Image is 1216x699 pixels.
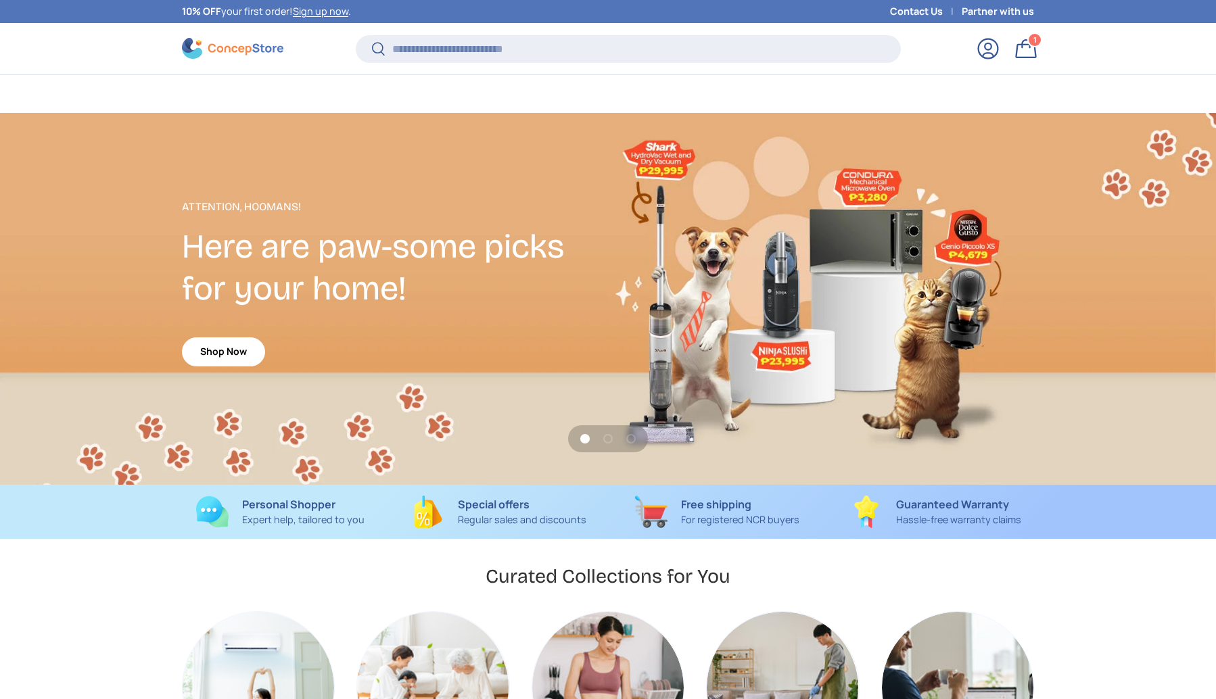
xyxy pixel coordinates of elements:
[242,512,365,527] p: Expert help, tailored to you
[400,496,597,528] a: Special offers Regular sales and discounts
[182,199,608,215] p: Attention, Hoomans!
[837,496,1034,528] a: Guaranteed Warranty Hassle-free warranty claims
[486,564,730,589] h2: Curated Collections for You
[681,512,799,527] p: For registered NCR buyers
[182,496,379,528] a: Personal Shopper Expert help, tailored to you
[182,38,283,59] img: ConcepStore
[1033,34,1037,45] span: 1
[890,4,962,19] a: Contact Us
[962,4,1034,19] a: Partner with us
[896,497,1009,512] strong: Guaranteed Warranty
[619,496,816,528] a: Free shipping For registered NCR buyers
[458,497,530,512] strong: Special offers
[293,5,348,18] a: Sign up now
[896,512,1021,527] p: Hassle-free warranty claims
[182,337,265,366] a: Shop Now
[182,5,221,18] strong: 10% OFF
[681,497,751,512] strong: Free shipping
[182,4,351,19] p: your first order! .
[242,497,335,512] strong: Personal Shopper
[458,512,586,527] p: Regular sales and discounts
[182,226,608,310] h2: Here are paw-some picks for your home!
